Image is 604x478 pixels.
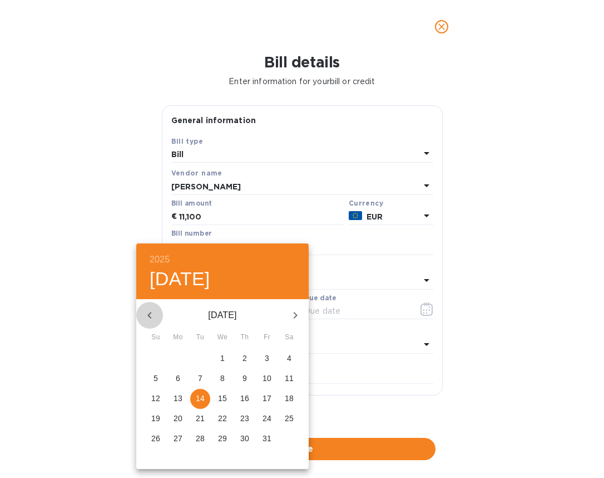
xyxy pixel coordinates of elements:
[235,429,255,449] button: 30
[263,393,271,404] p: 17
[190,429,210,449] button: 28
[163,309,282,322] p: [DATE]
[257,389,277,409] button: 17
[279,389,299,409] button: 18
[150,267,210,291] button: [DATE]
[174,413,182,424] p: 20
[220,353,225,364] p: 1
[196,393,205,404] p: 14
[190,389,210,409] button: 14
[168,332,188,343] span: Mo
[285,413,294,424] p: 25
[168,389,188,409] button: 13
[265,353,269,364] p: 3
[279,332,299,343] span: Sa
[168,429,188,449] button: 27
[235,409,255,429] button: 23
[174,433,182,444] p: 27
[218,433,227,444] p: 29
[146,429,166,449] button: 26
[285,393,294,404] p: 18
[146,332,166,343] span: Su
[220,373,225,384] p: 8
[240,433,249,444] p: 30
[146,409,166,429] button: 19
[235,369,255,389] button: 9
[212,409,232,429] button: 22
[279,349,299,369] button: 4
[257,369,277,389] button: 10
[257,332,277,343] span: Fr
[212,349,232,369] button: 1
[212,389,232,409] button: 15
[151,433,160,444] p: 26
[257,349,277,369] button: 3
[196,433,205,444] p: 28
[242,353,247,364] p: 2
[218,413,227,424] p: 22
[190,332,210,343] span: Tu
[240,413,249,424] p: 23
[151,393,160,404] p: 12
[212,429,232,449] button: 29
[168,409,188,429] button: 20
[240,393,249,404] p: 16
[257,409,277,429] button: 24
[174,393,182,404] p: 13
[287,353,291,364] p: 4
[263,433,271,444] p: 31
[146,389,166,409] button: 12
[212,332,232,343] span: We
[190,369,210,389] button: 7
[235,349,255,369] button: 2
[154,373,158,384] p: 5
[279,369,299,389] button: 11
[176,373,180,384] p: 6
[263,373,271,384] p: 10
[218,393,227,404] p: 15
[257,429,277,449] button: 31
[279,409,299,429] button: 25
[242,373,247,384] p: 9
[235,332,255,343] span: Th
[285,373,294,384] p: 11
[151,413,160,424] p: 19
[146,369,166,389] button: 5
[198,373,202,384] p: 7
[190,409,210,429] button: 21
[150,252,170,267] button: 2025
[235,389,255,409] button: 16
[196,413,205,424] p: 21
[168,369,188,389] button: 6
[263,413,271,424] p: 24
[212,369,232,389] button: 8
